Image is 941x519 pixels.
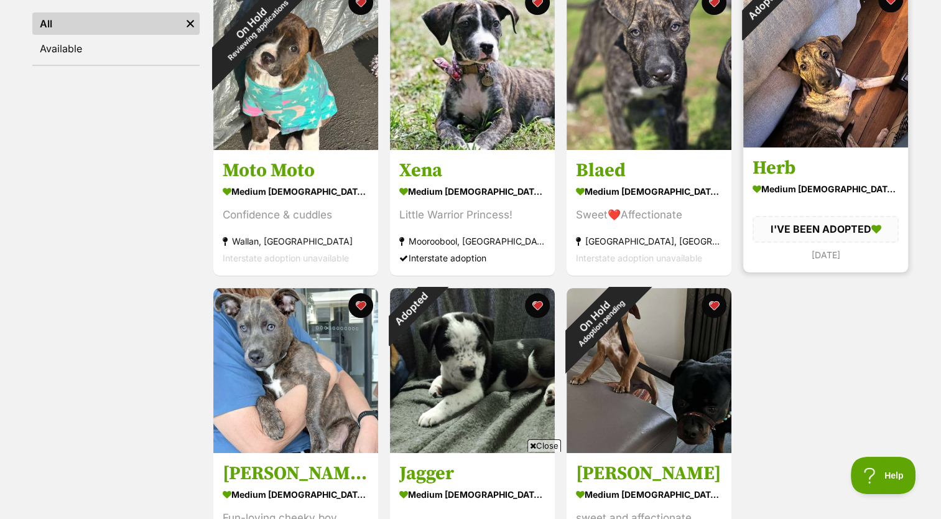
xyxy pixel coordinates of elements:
[223,485,369,503] div: medium [DEMOGRAPHIC_DATA] Dog
[577,298,626,348] span: Adoption pending
[390,443,555,456] a: Adopted
[244,457,697,513] iframe: Advertisement
[576,183,722,201] div: medium [DEMOGRAPHIC_DATA] Dog
[32,12,181,35] a: All
[399,159,545,183] h3: Xena
[399,233,545,250] div: Mooroobool, [GEOGRAPHIC_DATA]
[32,37,200,60] a: Available
[399,250,545,267] div: Interstate adoption
[576,253,702,264] span: Interstate adoption unavailable
[753,157,899,180] h3: Herb
[32,10,200,65] div: Status
[543,264,652,373] div: On Hold
[567,443,731,456] a: On HoldAdoption pending
[213,140,378,152] a: On HoldReviewing applications
[753,180,899,199] div: medium [DEMOGRAPHIC_DATA] Dog
[702,293,726,318] button: favourite
[576,159,722,183] h3: Blaed
[567,288,731,453] img: Eddie
[567,150,731,276] a: Blaed medium [DEMOGRAPHIC_DATA] Dog Sweet❤️Affectionate [GEOGRAPHIC_DATA], [GEOGRAPHIC_DATA] Inte...
[181,12,200,35] a: Remove filter
[223,183,369,201] div: medium [DEMOGRAPHIC_DATA] Dog
[743,138,908,150] a: Adopted
[743,147,908,273] a: Herb medium [DEMOGRAPHIC_DATA] Dog I'VE BEEN ADOPTED [DATE] favourite
[753,246,899,263] div: [DATE]
[223,207,369,224] div: Confidence & cuddles
[390,288,555,453] img: Jagger
[373,272,447,346] div: Adopted
[576,233,722,250] div: [GEOGRAPHIC_DATA], [GEOGRAPHIC_DATA]
[223,253,349,264] span: Interstate adoption unavailable
[213,288,378,453] img: Marvin - 6 Month Old Cattle Dog X Staffy
[348,293,373,318] button: favourite
[576,485,722,503] div: medium [DEMOGRAPHIC_DATA] Dog
[390,150,555,276] a: Xena medium [DEMOGRAPHIC_DATA] Dog Little Warrior Princess! Mooroobool, [GEOGRAPHIC_DATA] Interst...
[576,462,722,485] h3: [PERSON_NAME]
[223,462,369,485] h3: [PERSON_NAME] - [DEMOGRAPHIC_DATA] Cattle Dog X Staffy
[753,217,899,243] div: I'VE BEEN ADOPTED
[399,183,545,201] div: medium [DEMOGRAPHIC_DATA] Dog
[223,233,369,250] div: Wallan, [GEOGRAPHIC_DATA]
[576,207,722,224] div: Sweet❤️Affectionate
[525,293,550,318] button: favourite
[527,439,561,452] span: Close
[851,457,916,494] iframe: Help Scout Beacon - Open
[399,207,545,224] div: Little Warrior Princess!
[213,150,378,276] a: Moto Moto medium [DEMOGRAPHIC_DATA] Dog Confidence & cuddles Wallan, [GEOGRAPHIC_DATA] Interstate...
[223,159,369,183] h3: Moto Moto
